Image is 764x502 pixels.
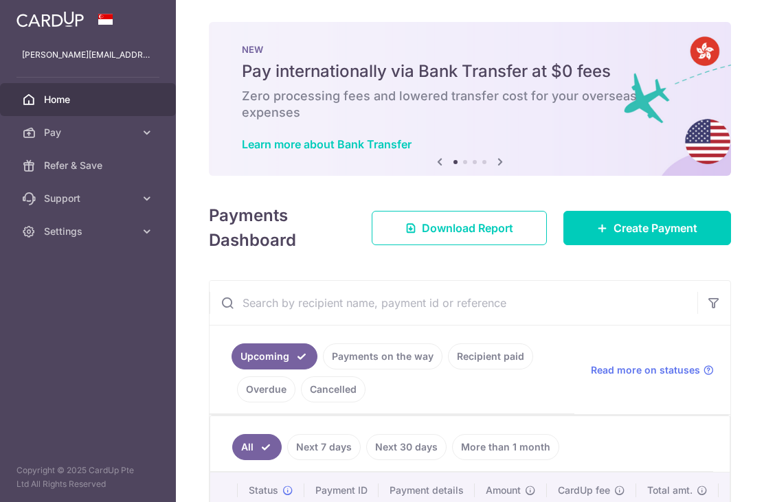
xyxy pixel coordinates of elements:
span: Total amt. [647,483,693,497]
a: All [232,434,282,460]
a: Recipient paid [448,343,533,369]
span: Support [44,192,135,205]
span: Status [249,483,278,497]
a: Learn more about Bank Transfer [242,137,412,151]
span: Amount [486,483,521,497]
span: Settings [44,225,135,238]
a: Cancelled [301,376,366,402]
p: [PERSON_NAME][EMAIL_ADDRESS][DOMAIN_NAME] [22,48,154,62]
span: Read more on statuses [591,363,700,377]
h5: Pay internationally via Bank Transfer at $0 fees [242,60,698,82]
p: NEW [242,44,698,55]
span: Create Payment [614,220,697,236]
img: CardUp [16,11,84,27]
h4: Payments Dashboard [209,203,347,253]
span: Download Report [422,220,513,236]
span: Refer & Save [44,159,135,172]
a: Download Report [372,211,547,245]
a: Overdue [237,376,295,402]
h6: Zero processing fees and lowered transfer cost for your overseas expenses [242,88,698,121]
a: Upcoming [232,343,317,369]
input: Search by recipient name, payment id or reference [210,281,697,325]
a: Read more on statuses [591,363,714,377]
img: Bank transfer banner [209,22,731,176]
span: Pay [44,126,135,139]
a: More than 1 month [452,434,559,460]
a: Next 30 days [366,434,447,460]
a: Next 7 days [287,434,361,460]
a: Payments on the way [323,343,442,369]
span: CardUp fee [558,483,610,497]
span: Home [44,93,135,106]
a: Create Payment [563,211,731,245]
